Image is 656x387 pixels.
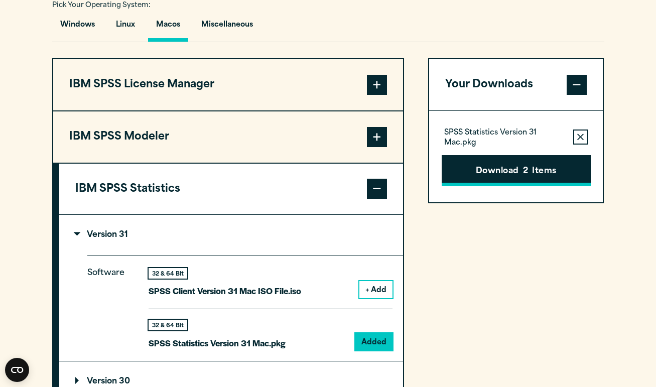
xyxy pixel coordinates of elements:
button: IBM SPSS License Manager [53,59,403,110]
button: Linux [108,13,143,42]
button: Added [355,333,392,350]
button: Macos [148,13,188,42]
button: IBM SPSS Modeler [53,111,403,163]
p: SPSS Statistics Version 31 Mac.pkg [149,336,286,350]
button: Open CMP widget [5,358,29,382]
summary: Version 31 [59,215,403,255]
div: 32 & 64 Bit [149,268,187,279]
button: Windows [52,13,103,42]
div: 32 & 64 Bit [149,320,187,330]
button: Download2Items [442,155,591,186]
button: + Add [359,281,392,298]
span: Pick Your Operating System: [52,2,151,9]
div: Your Downloads [429,110,603,202]
button: Your Downloads [429,59,603,110]
p: Software [87,266,133,342]
p: SPSS Client Version 31 Mac ISO File.iso [149,284,301,298]
p: SPSS Statistics Version 31 Mac.pkg [444,128,565,148]
span: 2 [523,165,528,178]
button: IBM SPSS Statistics [59,164,403,215]
p: Version 31 [75,231,128,239]
p: Version 30 [75,377,130,385]
button: Miscellaneous [193,13,261,42]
